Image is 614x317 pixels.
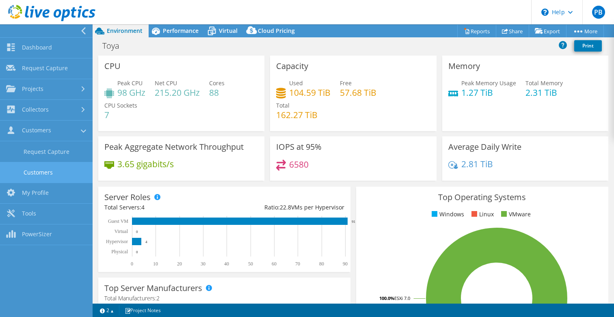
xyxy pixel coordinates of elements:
text: 30 [201,261,205,267]
text: 80 [319,261,324,267]
h4: 162.27 TiB [276,110,318,119]
h3: Memory [448,62,480,71]
tspan: 100.0% [379,295,394,301]
span: Virtual [219,27,238,35]
h4: 3.65 gigabits/s [117,160,174,168]
h3: Capacity [276,62,308,71]
text: 10 [153,261,158,267]
h4: 2.81 TiB [461,160,493,168]
h3: Average Daily Write [448,142,521,151]
text: 0 [136,230,138,234]
text: 90 [343,261,348,267]
text: Virtual [115,229,128,234]
h4: 98 GHz [117,88,145,97]
span: Cores [209,79,225,87]
span: 22.8 [280,203,291,211]
h4: 57.68 TiB [340,88,376,97]
text: 70 [295,261,300,267]
li: VMware [499,210,531,219]
span: Cloud Pricing [258,27,295,35]
h4: 88 [209,88,225,97]
a: 2 [94,305,119,315]
text: Physical [111,249,128,254]
text: 91 [352,220,355,224]
li: Linux [469,210,494,219]
text: 20 [177,261,182,267]
h4: Total Manufacturers: [104,294,344,303]
span: Peak Memory Usage [461,79,516,87]
li: Windows [430,210,464,219]
text: 60 [272,261,277,267]
svg: \n [541,9,549,16]
a: Print [574,40,602,52]
h3: CPU [104,62,121,71]
text: 0 [131,261,133,267]
h4: 6580 [289,160,309,169]
span: Used [289,79,303,87]
span: Performance [163,27,199,35]
h4: 2.31 TiB [525,88,563,97]
span: Environment [107,27,143,35]
text: 0 [136,250,138,254]
h4: 104.59 TiB [289,88,331,97]
text: Hypervisor [106,239,128,244]
div: Total Servers: [104,203,224,212]
a: Share [496,25,529,37]
h4: 1.27 TiB [461,88,516,97]
a: Project Notes [119,305,166,315]
h3: Top Operating Systems [362,193,602,202]
a: Export [529,25,566,37]
h3: Peak Aggregate Network Throughput [104,142,244,151]
a: More [566,25,604,37]
span: PB [592,6,605,19]
span: Total [276,101,290,109]
text: 50 [248,261,253,267]
span: 4 [141,203,145,211]
span: Total Memory [525,79,563,87]
h4: 215.20 GHz [155,88,200,97]
h4: 7 [104,110,137,119]
a: Reports [457,25,496,37]
h1: Toya [99,41,132,50]
text: 40 [224,261,229,267]
span: Free [340,79,352,87]
text: Guest VM [108,218,128,224]
h3: IOPS at 95% [276,142,322,151]
h3: Top Server Manufacturers [104,284,202,293]
span: Peak CPU [117,79,143,87]
h3: Server Roles [104,193,151,202]
span: 2 [156,294,160,302]
tspan: ESXi 7.0 [394,295,410,301]
text: 4 [145,240,147,244]
span: CPU Sockets [104,101,137,109]
span: Net CPU [155,79,177,87]
div: Ratio: VMs per Hypervisor [224,203,344,212]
